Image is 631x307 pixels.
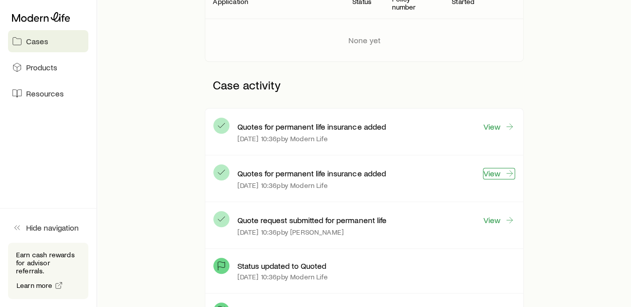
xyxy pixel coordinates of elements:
[26,62,57,72] span: Products
[205,70,523,100] p: Case activity
[8,30,88,52] a: Cases
[8,217,88,239] button: Hide navigation
[237,135,327,143] p: [DATE] 10:36p by Modern Life
[8,56,88,78] a: Products
[26,88,64,98] span: Resources
[17,282,53,289] span: Learn more
[237,228,344,236] p: [DATE] 10:36p by [PERSON_NAME]
[237,273,327,281] p: [DATE] 10:36p by Modern Life
[237,122,386,132] p: Quotes for permanent life insurance added
[237,261,326,271] p: Status updated to Quoted
[483,215,515,226] a: View
[348,35,381,45] p: None yet
[237,168,386,178] p: Quotes for permanent life insurance added
[237,181,327,189] p: [DATE] 10:36p by Modern Life
[26,36,48,46] span: Cases
[8,243,88,299] div: Earn cash rewards for advisor referrals.Learn more
[237,215,386,225] p: Quote request submitted for permanent life
[483,168,515,179] a: View
[483,121,515,132] a: View
[8,82,88,105] a: Resources
[26,223,79,233] span: Hide navigation
[16,251,80,275] p: Earn cash rewards for advisor referrals.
